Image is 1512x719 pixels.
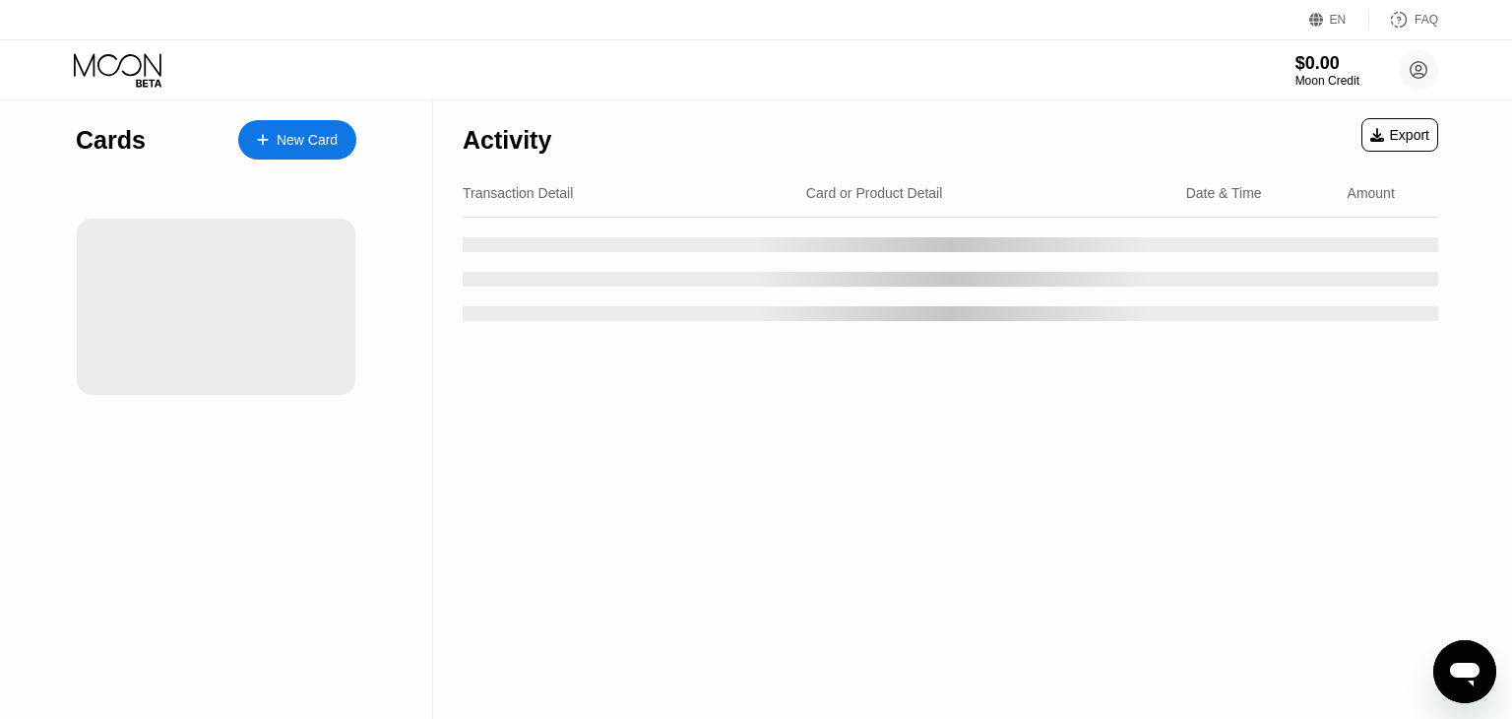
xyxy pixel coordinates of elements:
[463,185,573,201] div: Transaction Detail
[1330,13,1347,27] div: EN
[1186,185,1262,201] div: Date & Time
[277,132,338,149] div: New Card
[238,120,356,160] div: New Card
[1415,13,1438,27] div: FAQ
[1369,10,1438,30] div: FAQ
[463,126,551,155] div: Activity
[806,185,943,201] div: Card or Product Detail
[76,126,146,155] div: Cards
[1361,118,1438,152] div: Export
[1370,127,1429,143] div: Export
[1309,10,1369,30] div: EN
[1295,53,1359,74] div: $0.00
[1295,53,1359,88] div: $0.00Moon Credit
[1348,185,1395,201] div: Amount
[1433,640,1496,703] iframe: Кнопка запуска окна обмена сообщениями
[1295,74,1359,88] div: Moon Credit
